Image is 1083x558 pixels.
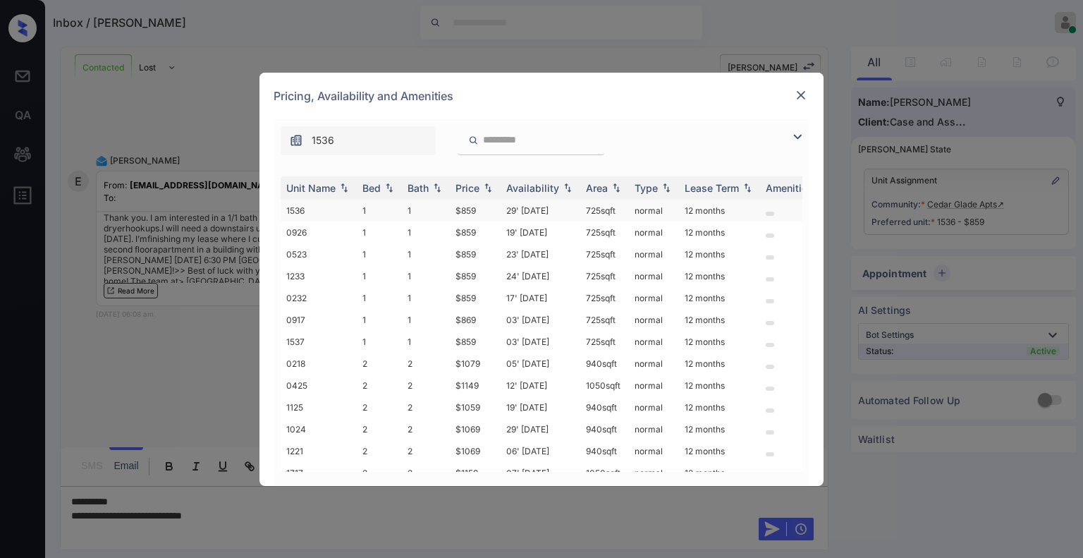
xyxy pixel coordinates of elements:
td: 19' [DATE] [501,396,580,418]
td: 12' [DATE] [501,375,580,396]
td: $869 [450,309,501,331]
img: sorting [481,183,495,193]
td: normal [629,265,679,287]
td: $859 [450,265,501,287]
td: 2 [357,440,402,462]
td: $1059 [450,396,501,418]
td: $859 [450,200,501,222]
td: 12 months [679,265,760,287]
span: 1536 [312,133,334,148]
td: normal [629,375,679,396]
td: 940 sqft [580,353,629,375]
td: 1 [402,265,450,287]
td: 1 [357,287,402,309]
td: 725 sqft [580,243,629,265]
img: sorting [430,183,444,193]
td: 19' [DATE] [501,222,580,243]
td: 12 months [679,462,760,484]
div: Bath [408,182,429,194]
img: sorting [609,183,623,193]
img: close [794,88,808,102]
td: $1069 [450,418,501,440]
td: 0917 [281,309,357,331]
td: 1 [357,200,402,222]
td: 12 months [679,309,760,331]
td: 1 [402,200,450,222]
td: 1 [402,331,450,353]
td: 1125 [281,396,357,418]
img: icon-zuma [468,134,479,147]
div: Amenities [766,182,813,194]
td: $859 [450,243,501,265]
td: normal [629,309,679,331]
td: 1536 [281,200,357,222]
td: $859 [450,331,501,353]
td: $859 [450,287,501,309]
img: sorting [337,183,351,193]
td: $1159 [450,462,501,484]
img: sorting [659,183,673,193]
img: sorting [740,183,754,193]
td: 2 [357,353,402,375]
td: normal [629,462,679,484]
td: 1 [402,222,450,243]
td: 2 [357,418,402,440]
div: Lease Term [685,182,739,194]
td: 940 sqft [580,418,629,440]
td: 1233 [281,265,357,287]
td: 0425 [281,375,357,396]
td: 2 [402,418,450,440]
div: Price [455,182,479,194]
td: 940 sqft [580,440,629,462]
td: $859 [450,222,501,243]
img: icon-zuma [289,133,303,147]
td: 12 months [679,396,760,418]
td: normal [629,418,679,440]
td: 725 sqft [580,222,629,243]
td: 725 sqft [580,287,629,309]
td: 1 [357,309,402,331]
td: 1221 [281,440,357,462]
td: $1079 [450,353,501,375]
div: Type [635,182,658,194]
td: normal [629,331,679,353]
td: 2 [357,396,402,418]
img: icon-zuma [789,128,806,145]
img: sorting [561,183,575,193]
td: 29' [DATE] [501,200,580,222]
td: 03' [DATE] [501,331,580,353]
td: 12 months [679,440,760,462]
td: 1 [402,309,450,331]
td: 1 [357,331,402,353]
td: 12 months [679,353,760,375]
td: 1 [402,287,450,309]
td: 12 months [679,331,760,353]
td: 0232 [281,287,357,309]
td: 12 months [679,200,760,222]
td: 0926 [281,222,357,243]
td: 725 sqft [580,265,629,287]
td: 03' [DATE] [501,309,580,331]
td: 23' [DATE] [501,243,580,265]
td: 05' [DATE] [501,353,580,375]
td: 1 [402,243,450,265]
td: 0218 [281,353,357,375]
td: normal [629,222,679,243]
td: 725 sqft [580,200,629,222]
div: Pricing, Availability and Amenities [259,73,824,119]
td: $1069 [450,440,501,462]
td: 06' [DATE] [501,440,580,462]
td: 1537 [281,331,357,353]
td: 0523 [281,243,357,265]
td: 1 [357,222,402,243]
td: normal [629,287,679,309]
td: $1149 [450,375,501,396]
td: 2 [402,375,450,396]
div: Area [586,182,608,194]
td: 1024 [281,418,357,440]
td: 1 [357,265,402,287]
td: 2 [402,353,450,375]
td: 725 sqft [580,309,629,331]
td: 12 months [679,243,760,265]
td: normal [629,396,679,418]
